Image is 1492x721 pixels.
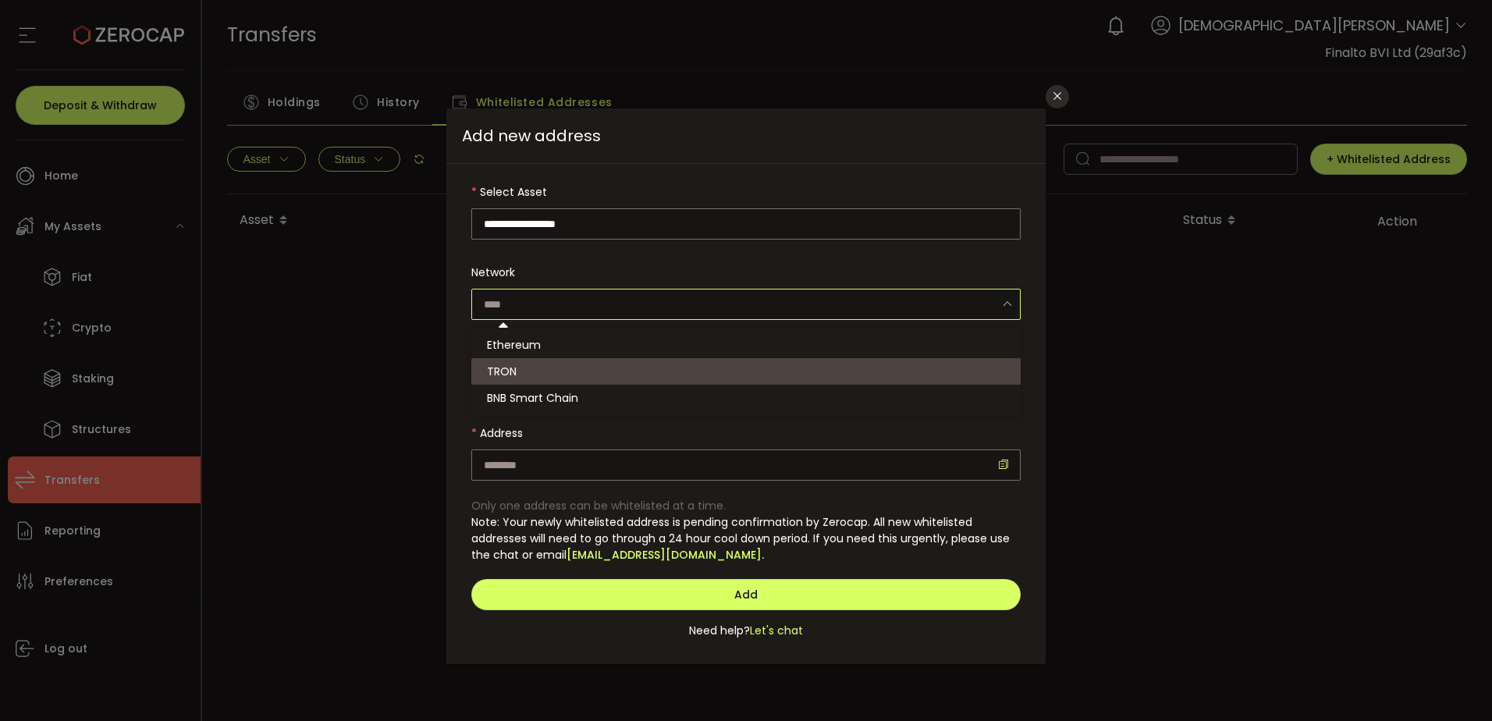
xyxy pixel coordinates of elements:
a: [EMAIL_ADDRESS][DOMAIN_NAME]. [567,547,764,563]
span: BNB Smart Chain [487,390,578,406]
button: Add [471,579,1021,610]
span: Need help? [689,623,750,639]
span: Add new address [446,108,1046,164]
span: Only one address can be whitelisted at a time. [471,498,726,513]
iframe: Chat Widget [1414,646,1492,721]
button: Close [1046,85,1069,108]
span: Add [734,587,758,602]
div: dialog [446,108,1046,665]
span: Note: Your newly whitelisted address is pending confirmation by Zerocap. All new whitelisted addr... [471,514,1010,563]
span: Let's chat [750,623,803,639]
span: TRON [487,364,517,379]
span: Ethereum [487,337,541,353]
